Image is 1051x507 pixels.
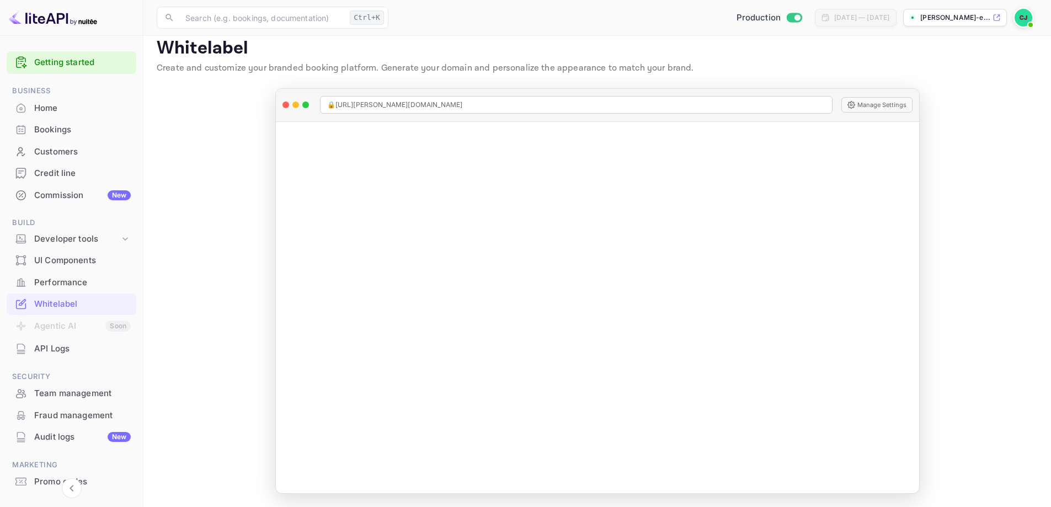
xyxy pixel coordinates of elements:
[7,293,136,314] a: Whitelabel
[34,387,131,400] div: Team management
[7,250,136,270] a: UI Components
[7,471,136,492] a: Promo codes
[7,371,136,383] span: Security
[157,62,1038,75] p: Create and customize your branded booking platform. Generate your domain and personalize the appe...
[7,141,136,162] a: Customers
[834,13,889,23] div: [DATE] — [DATE]
[7,338,136,360] div: API Logs
[7,98,136,118] a: Home
[34,167,131,180] div: Credit line
[34,298,131,311] div: Whitelabel
[350,10,384,25] div: Ctrl+K
[920,13,990,23] p: [PERSON_NAME]-e...
[34,56,131,69] a: Getting started
[841,97,913,113] button: Manage Settings
[9,9,97,26] img: LiteAPI logo
[7,119,136,141] div: Bookings
[34,254,131,267] div: UI Components
[7,405,136,425] a: Fraud management
[7,250,136,271] div: UI Components
[34,276,131,289] div: Performance
[737,12,781,24] span: Production
[62,478,82,498] button: Collapse navigation
[7,141,136,163] div: Customers
[7,293,136,315] div: Whitelabel
[7,471,136,493] div: Promo codes
[34,124,131,136] div: Bookings
[7,459,136,471] span: Marketing
[7,426,136,447] a: Audit logsNew
[7,383,136,404] div: Team management
[7,217,136,229] span: Build
[34,189,131,202] div: Commission
[7,383,136,403] a: Team management
[1015,9,1032,26] img: Carla Barrios Juarez
[34,431,131,444] div: Audit logs
[7,185,136,206] div: CommissionNew
[7,426,136,448] div: Audit logsNew
[7,51,136,74] div: Getting started
[7,163,136,184] div: Credit line
[7,119,136,140] a: Bookings
[7,185,136,205] a: CommissionNew
[327,100,463,110] span: 🔒 [URL][PERSON_NAME][DOMAIN_NAME]
[7,98,136,119] div: Home
[732,12,807,24] div: Switch to Sandbox mode
[34,343,131,355] div: API Logs
[179,7,345,29] input: Search (e.g. bookings, documentation)
[34,102,131,115] div: Home
[34,476,131,488] div: Promo codes
[34,146,131,158] div: Customers
[7,338,136,359] a: API Logs
[157,38,1038,60] p: Whitelabel
[7,272,136,293] div: Performance
[7,163,136,183] a: Credit line
[34,233,120,246] div: Developer tools
[7,405,136,426] div: Fraud management
[7,230,136,249] div: Developer tools
[7,272,136,292] a: Performance
[34,409,131,422] div: Fraud management
[108,432,131,442] div: New
[108,190,131,200] div: New
[7,85,136,97] span: Business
